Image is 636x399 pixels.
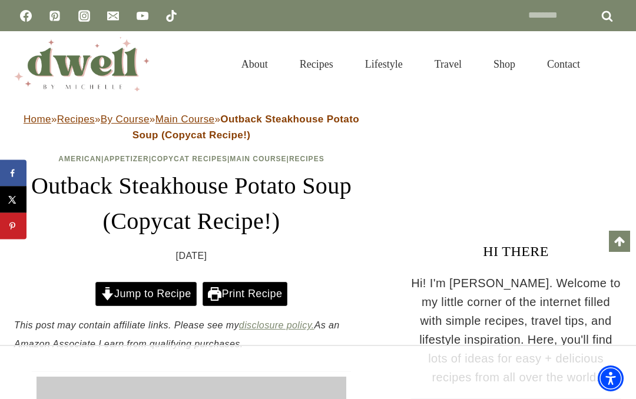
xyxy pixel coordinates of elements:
a: YouTube [131,4,154,28]
a: Pinterest [43,4,67,28]
a: Scroll to top [609,231,630,252]
p: Hi! I'm [PERSON_NAME]. Welcome to my little corner of the internet filled with simple recipes, tr... [410,274,622,387]
img: DWELL by michelle [14,37,150,91]
span: » » » » [24,114,359,141]
span: | | | | [58,155,324,163]
a: American [58,155,101,163]
a: Home [24,114,51,125]
a: Recipes [57,114,95,125]
a: Contact [531,45,596,84]
em: This post may contain affiliate links. Please see my As an Amazon Associate I earn from qualifyin... [14,320,340,349]
a: disclosure policy. [239,320,314,330]
nav: Primary Navigation [226,45,596,84]
a: Print Recipe [203,282,287,306]
a: Travel [419,45,478,84]
a: Email [101,4,125,28]
a: Appetizer [104,155,148,163]
a: By Course [101,114,150,125]
a: Main Course [155,114,215,125]
a: Instagram [72,4,96,28]
h1: Outback Steakhouse Potato Soup (Copycat Recipe!) [14,168,369,239]
a: Lifestyle [349,45,419,84]
time: [DATE] [176,248,207,264]
button: View Search Form [602,54,622,74]
a: Recipes [289,155,324,163]
div: Accessibility Menu [598,365,624,391]
a: About [226,45,284,84]
a: TikTok [160,4,183,28]
a: Jump to Recipe [95,282,197,306]
h3: HI THERE [410,241,622,262]
a: Copycat Recipes [151,155,227,163]
a: Facebook [14,4,38,28]
a: Recipes [284,45,349,84]
a: Shop [478,45,531,84]
strong: Outback Steakhouse Potato Soup (Copycat Recipe!) [132,114,359,141]
a: Main Course [230,155,286,163]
